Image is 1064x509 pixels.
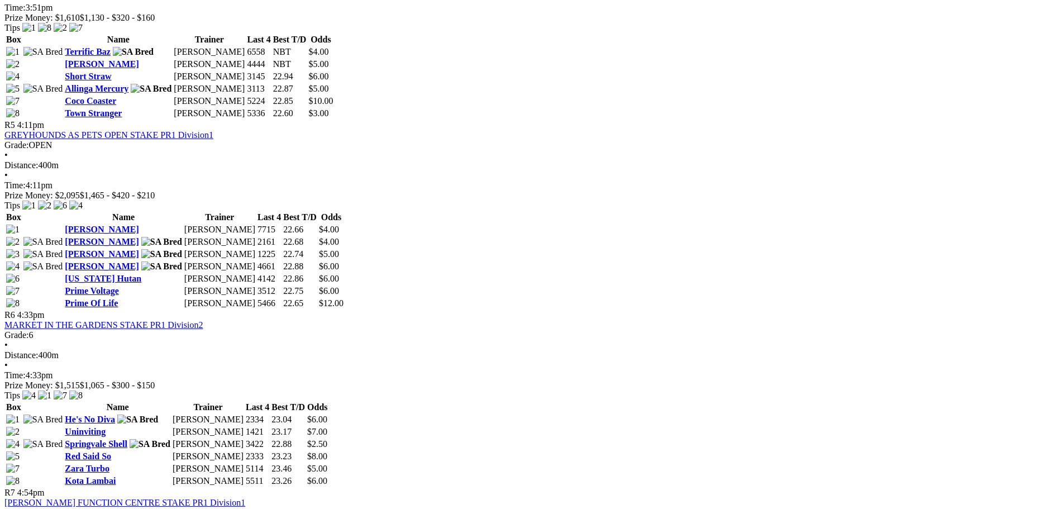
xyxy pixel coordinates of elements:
td: 4444 [246,59,271,70]
img: 4 [6,261,20,272]
td: 4661 [257,261,281,272]
img: SA Bred [130,439,170,449]
td: 23.26 [271,475,306,487]
a: Short Straw [65,72,111,81]
img: 1 [6,47,20,57]
div: 3:51pm [4,3,1060,13]
img: 8 [6,108,20,118]
span: $1,065 - $300 - $150 [80,380,155,390]
td: [PERSON_NAME] [184,236,256,248]
td: 5336 [246,108,271,119]
span: R5 [4,120,15,130]
img: SA Bred [141,237,182,247]
div: 400m [4,350,1060,360]
td: [PERSON_NAME] [173,83,245,94]
img: 8 [38,23,51,33]
a: [PERSON_NAME] [65,237,139,246]
th: Last 4 [246,34,271,45]
td: 6558 [246,46,271,58]
th: Last 4 [245,402,270,413]
img: 4 [6,72,20,82]
div: 6 [4,330,1060,340]
th: Best T/D [273,34,307,45]
span: Grade: [4,330,29,340]
td: 3422 [245,439,270,450]
th: Trainer [184,212,256,223]
td: [PERSON_NAME] [173,96,245,107]
img: 1 [22,201,36,211]
td: [PERSON_NAME] [172,426,244,437]
img: SA Bred [23,47,63,57]
a: [US_STATE] Hutan [65,274,141,283]
td: 7715 [257,224,281,235]
span: $7.00 [307,427,327,436]
span: $5.00 [308,84,328,93]
span: $8.00 [307,451,327,461]
td: 23.46 [271,463,306,474]
td: [PERSON_NAME] [172,451,244,462]
a: He's No Diva [65,415,115,424]
img: 2 [38,201,51,211]
a: Uninviting [65,427,106,436]
a: Red Said So [65,451,111,461]
span: $4.00 [319,237,339,246]
img: 2 [6,59,20,69]
span: Tips [4,201,20,210]
td: [PERSON_NAME] [172,414,244,425]
th: Odds [307,402,328,413]
img: 8 [69,391,83,401]
img: 7 [69,23,83,33]
img: SA Bred [23,415,63,425]
a: Coco Coaster [65,96,116,106]
img: SA Bred [23,84,63,94]
th: Odds [308,34,333,45]
td: 22.68 [283,236,317,248]
span: $5.00 [308,59,328,69]
th: Odds [318,212,344,223]
img: SA Bred [23,439,63,449]
td: 3145 [246,71,271,82]
img: SA Bred [23,237,63,247]
img: SA Bred [113,47,154,57]
span: $6.00 [319,261,339,271]
img: 4 [6,439,20,449]
a: [PERSON_NAME] [65,225,139,234]
span: $12.00 [319,298,343,308]
span: Tips [4,391,20,400]
td: 22.85 [273,96,307,107]
img: SA Bred [23,249,63,259]
span: 4:33pm [17,310,45,320]
td: 5466 [257,298,281,309]
span: Grade: [4,140,29,150]
span: Time: [4,3,26,12]
img: 7 [54,391,67,401]
span: Box [6,212,21,222]
img: SA Bred [23,261,63,272]
span: $5.00 [319,249,339,259]
th: Best T/D [283,212,317,223]
img: 8 [6,476,20,486]
a: [PERSON_NAME] [65,249,139,259]
td: 2334 [245,414,270,425]
div: 4:11pm [4,180,1060,191]
img: 7 [6,96,20,106]
a: Prime Of Life [65,298,118,308]
div: 400m [4,160,1060,170]
td: 22.88 [283,261,317,272]
span: $6.00 [307,476,327,486]
td: [PERSON_NAME] [184,261,256,272]
th: Trainer [173,34,245,45]
span: • [4,150,8,160]
a: Terrific Baz [65,47,111,56]
span: $2.50 [307,439,327,449]
span: 4:54pm [17,488,45,497]
img: SA Bred [141,249,182,259]
span: 4:11pm [17,120,44,130]
span: • [4,340,8,350]
td: [PERSON_NAME] [172,439,244,450]
img: 1 [38,391,51,401]
img: 7 [6,464,20,474]
td: 23.17 [271,426,306,437]
td: 2161 [257,236,281,248]
th: Trainer [172,402,244,413]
